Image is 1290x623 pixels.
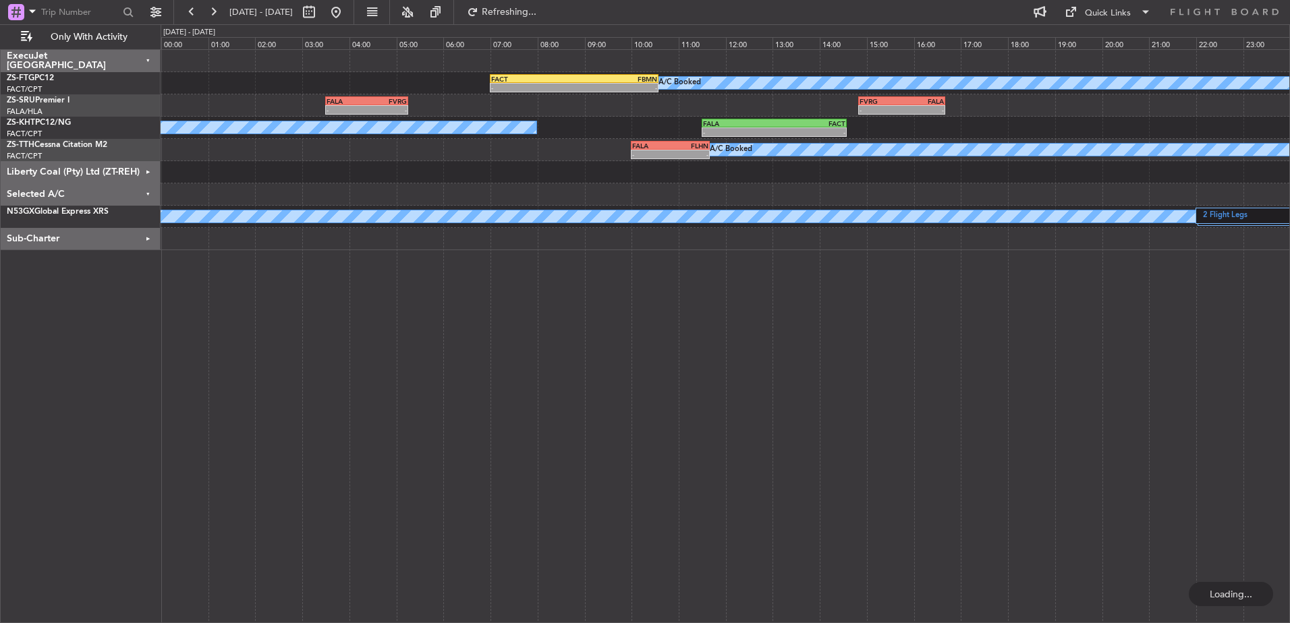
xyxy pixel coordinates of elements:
div: 07:00 [490,37,538,49]
div: 15:00 [867,37,914,49]
div: - [491,84,574,92]
button: Quick Links [1058,1,1158,23]
span: [DATE] - [DATE] [229,6,293,18]
a: ZS-FTGPC12 [7,74,54,82]
span: Only With Activity [35,32,142,42]
div: 13:00 [773,37,820,49]
div: 01:00 [208,37,256,49]
div: 17:00 [961,37,1008,49]
div: - [860,106,901,114]
span: N53GX [7,208,34,216]
span: ZS-SRU [7,96,35,105]
div: - [703,128,775,136]
button: Refreshing... [461,1,542,23]
div: 03:00 [302,37,349,49]
div: A/C Booked [710,140,752,160]
div: 05:00 [397,37,444,49]
div: 16:00 [914,37,961,49]
a: FACT/CPT [7,151,42,161]
div: FVRG [860,97,901,105]
div: FALA [703,119,775,127]
div: - [574,84,657,92]
div: - [775,128,846,136]
div: 10:00 [632,37,679,49]
div: 20:00 [1102,37,1150,49]
a: ZS-SRUPremier I [7,96,69,105]
a: N53GXGlobal Express XRS [7,208,109,216]
div: - [671,150,708,158]
div: FLHN [671,142,708,150]
div: 06:00 [443,37,490,49]
span: ZS-FTG [7,74,34,82]
div: 18:00 [1008,37,1055,49]
div: 19:00 [1055,37,1102,49]
div: 12:00 [726,37,773,49]
span: ZS-TTH [7,141,34,149]
div: FBMN [574,75,657,83]
div: A/C Booked [658,73,701,93]
div: [DATE] - [DATE] [163,27,215,38]
button: Only With Activity [15,26,146,48]
div: 04:00 [349,37,397,49]
span: Refreshing... [481,7,538,17]
div: - [327,106,366,114]
div: Quick Links [1085,7,1131,20]
a: FACT/CPT [7,84,42,94]
div: FACT [491,75,574,83]
div: Loading... [1189,582,1273,606]
div: - [632,150,670,158]
div: - [901,106,943,114]
span: ZS-KHT [7,119,35,127]
a: ZS-KHTPC12/NG [7,119,71,127]
div: FALA [901,97,943,105]
div: FACT [775,119,846,127]
a: FACT/CPT [7,129,42,139]
a: ZS-TTHCessna Citation M2 [7,141,107,149]
div: 11:00 [679,37,726,49]
div: 21:00 [1149,37,1196,49]
div: FALA [632,142,670,150]
div: 09:00 [585,37,632,49]
div: FVRG [366,97,406,105]
div: 08:00 [538,37,585,49]
a: FALA/HLA [7,107,43,117]
div: 02:00 [255,37,302,49]
input: Trip Number [41,2,119,22]
div: 14:00 [820,37,867,49]
div: 22:00 [1196,37,1243,49]
div: 00:00 [161,37,208,49]
div: - [366,106,406,114]
div: FALA [327,97,366,105]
